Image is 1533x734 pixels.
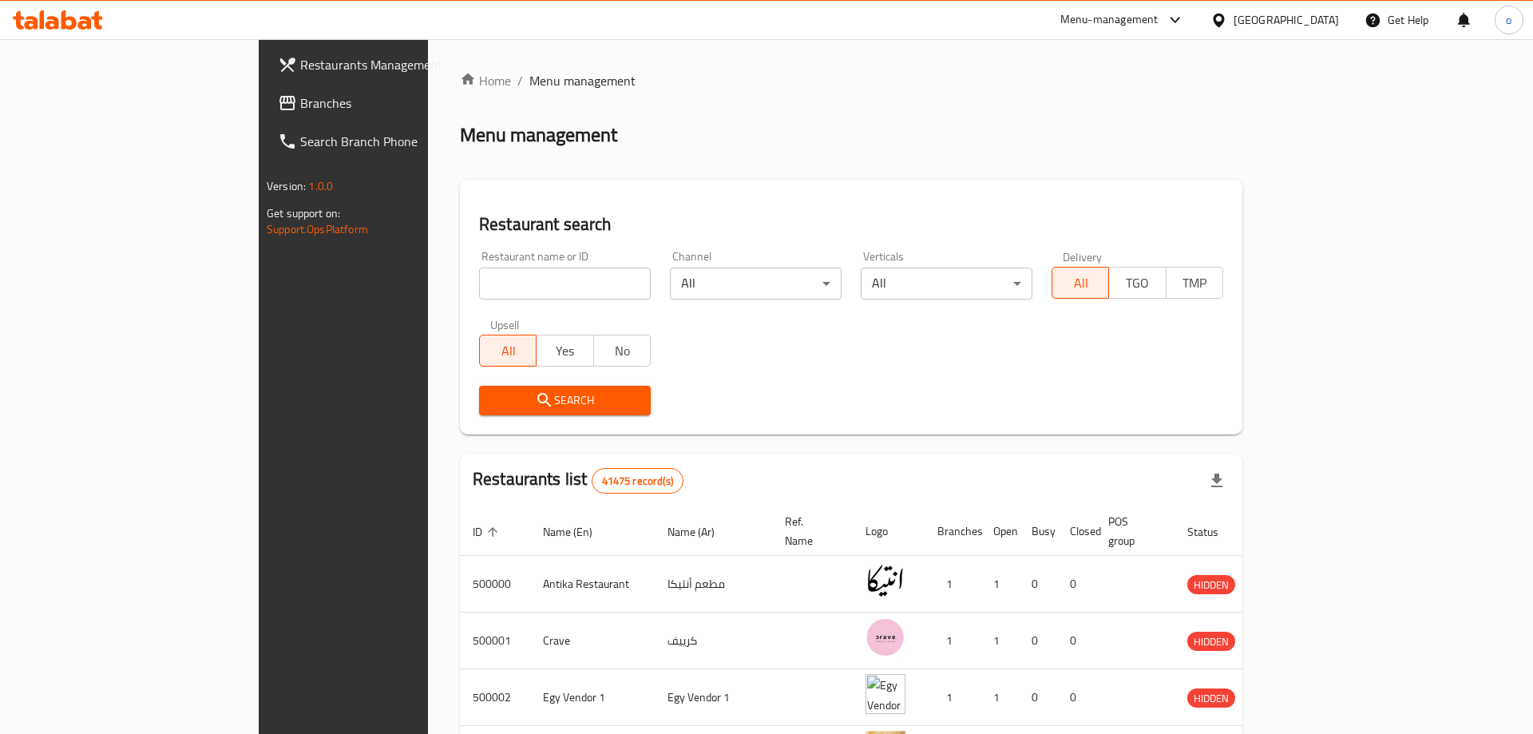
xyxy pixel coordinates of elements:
[1108,267,1166,299] button: TGO
[1187,633,1235,651] span: HIDDEN
[592,468,683,494] div: Total records count
[517,71,523,90] li: /
[1059,272,1103,295] span: All
[1187,688,1235,708] div: HIDDEN
[785,512,834,550] span: Ref. Name
[593,335,651,367] button: No
[308,176,333,196] span: 1.0.0
[490,319,520,330] label: Upsell
[1052,267,1109,299] button: All
[866,561,905,601] img: Antika Restaurant
[980,556,1019,613] td: 1
[492,391,638,411] span: Search
[479,212,1223,236] h2: Restaurant search
[667,522,735,542] span: Name (Ar)
[925,613,980,669] td: 1
[265,122,515,161] a: Search Branch Phone
[530,613,655,669] td: Crave
[1057,507,1095,556] th: Closed
[543,339,587,363] span: Yes
[1115,272,1159,295] span: TGO
[655,613,772,669] td: كرييف
[1187,575,1235,594] div: HIDDEN
[300,93,502,113] span: Branches
[300,55,502,74] span: Restaurants Management
[479,268,651,300] input: Search for restaurant name or ID..
[1198,462,1236,500] div: Export file
[980,507,1019,556] th: Open
[1108,512,1155,550] span: POS group
[1173,272,1217,295] span: TMP
[1057,556,1095,613] td: 0
[543,522,613,542] span: Name (En)
[473,522,503,542] span: ID
[1019,507,1057,556] th: Busy
[529,71,636,90] span: Menu management
[1019,556,1057,613] td: 0
[1187,689,1235,708] span: HIDDEN
[1234,11,1339,29] div: [GEOGRAPHIC_DATA]
[267,176,306,196] span: Version:
[460,122,617,148] h2: Menu management
[1187,576,1235,594] span: HIDDEN
[925,507,980,556] th: Branches
[925,556,980,613] td: 1
[866,674,905,714] img: Egy Vendor 1
[265,84,515,122] a: Branches
[300,132,502,151] span: Search Branch Phone
[267,219,368,240] a: Support.OpsPlatform
[1057,613,1095,669] td: 0
[530,669,655,726] td: Egy Vendor 1
[655,669,772,726] td: Egy Vendor 1
[861,268,1032,300] div: All
[473,467,683,494] h2: Restaurants list
[536,335,593,367] button: Yes
[1060,10,1159,30] div: Menu-management
[866,617,905,657] img: Crave
[600,339,644,363] span: No
[1057,669,1095,726] td: 0
[486,339,530,363] span: All
[1187,632,1235,651] div: HIDDEN
[460,71,1242,90] nav: breadcrumb
[479,335,537,367] button: All
[670,268,842,300] div: All
[1187,522,1239,542] span: Status
[479,386,651,415] button: Search
[980,613,1019,669] td: 1
[1063,251,1103,262] label: Delivery
[265,46,515,84] a: Restaurants Management
[592,474,683,489] span: 41475 record(s)
[1506,11,1511,29] span: o
[925,669,980,726] td: 1
[1019,613,1057,669] td: 0
[853,507,925,556] th: Logo
[267,203,340,224] span: Get support on:
[655,556,772,613] td: مطعم أنتيكا
[980,669,1019,726] td: 1
[1166,267,1223,299] button: TMP
[530,556,655,613] td: Antika Restaurant
[1019,669,1057,726] td: 0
